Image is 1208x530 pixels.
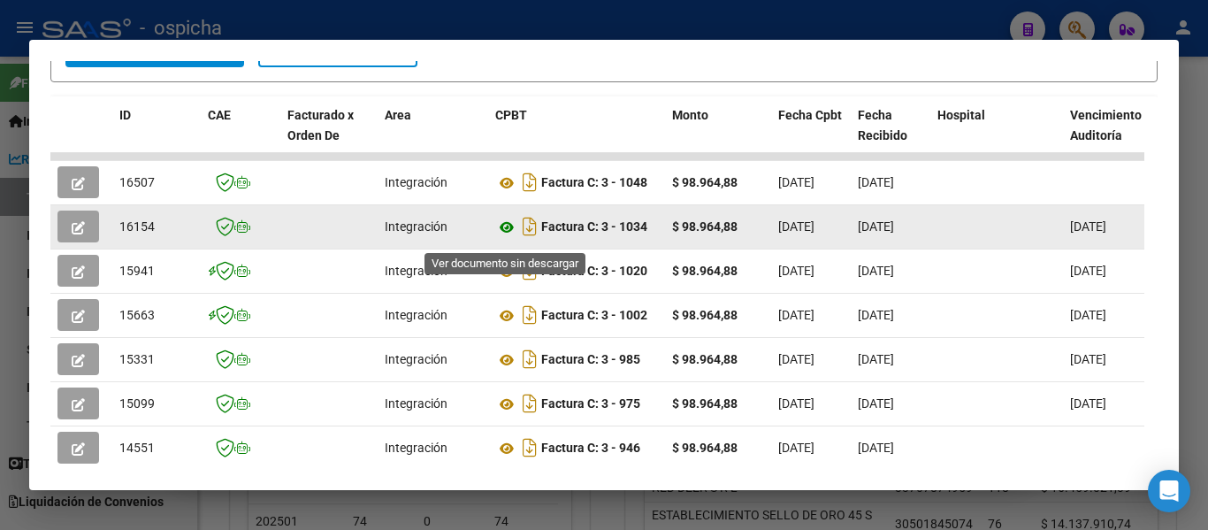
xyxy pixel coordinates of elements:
span: Fecha Cpbt [778,108,842,122]
strong: $ 98.964,88 [672,308,738,322]
span: [DATE] [858,219,894,234]
strong: $ 98.964,88 [672,352,738,366]
span: 16507 [119,175,155,189]
datatable-header-cell: CAE [201,96,280,174]
span: Hospital [937,108,985,122]
datatable-header-cell: CPBT [488,96,665,174]
span: [DATE] [778,264,814,278]
i: Descargar documento [518,212,541,241]
strong: Factura C: 3 - 985 [541,353,640,367]
strong: Factura C: 3 - 1048 [541,176,647,190]
span: [DATE] [858,308,894,322]
span: Integración [385,219,447,234]
span: [DATE] [1070,352,1106,366]
datatable-header-cell: Monto [665,96,771,174]
span: ID [119,108,131,122]
span: Integración [385,175,447,189]
span: Integración [385,441,447,455]
datatable-header-cell: Fecha Recibido [851,96,930,174]
div: Open Intercom Messenger [1148,470,1190,512]
span: [DATE] [858,352,894,366]
span: Vencimiento Auditoría [1070,108,1142,142]
span: [DATE] [858,264,894,278]
span: [DATE] [858,441,894,455]
span: 15099 [119,396,155,411]
i: Descargar documento [518,168,541,196]
i: Descargar documento [518,301,541,329]
span: [DATE] [778,308,814,322]
i: Descargar documento [518,257,541,285]
span: 16154 [119,219,155,234]
strong: Factura C: 3 - 1020 [541,265,647,279]
span: 15941 [119,264,155,278]
i: Descargar documento [518,345,541,373]
span: 15663 [119,308,155,322]
span: [DATE] [1070,396,1106,411]
span: Monto [672,108,708,122]
datatable-header-cell: Area [378,96,488,174]
i: Descargar documento [518,434,541,462]
span: Fecha Recibido [858,108,907,142]
span: [DATE] [778,396,814,411]
span: Integración [385,264,447,278]
datatable-header-cell: ID [112,96,201,174]
datatable-header-cell: Facturado x Orden De [280,96,378,174]
span: [DATE] [778,175,814,189]
span: Integración [385,308,447,322]
datatable-header-cell: Fecha Cpbt [771,96,851,174]
strong: $ 98.964,88 [672,441,738,455]
span: [DATE] [778,441,814,455]
strong: $ 98.964,88 [672,264,738,278]
span: Integración [385,396,447,411]
span: [DATE] [858,175,894,189]
span: 14551 [119,441,155,455]
strong: $ 98.964,88 [672,219,738,234]
span: [DATE] [778,219,814,234]
strong: Factura C: 3 - 1034 [541,220,647,234]
span: [DATE] [858,396,894,411]
strong: $ 98.964,88 [672,396,738,411]
span: [DATE] [1070,264,1106,278]
datatable-header-cell: Hospital [930,96,1063,174]
strong: Factura C: 3 - 975 [541,397,640,411]
span: CAE [208,108,231,122]
span: [DATE] [1070,308,1106,322]
i: Descargar documento [518,389,541,418]
span: Integración [385,352,447,366]
span: CPBT [495,108,527,122]
datatable-header-cell: Vencimiento Auditoría [1063,96,1143,174]
span: [DATE] [1070,219,1106,234]
span: Area [385,108,411,122]
span: Facturado x Orden De [287,108,354,142]
span: [DATE] [778,352,814,366]
strong: $ 98.964,88 [672,175,738,189]
strong: Factura C: 3 - 1002 [541,309,647,323]
strong: Factura C: 3 - 946 [541,442,640,456]
span: 15331 [119,352,155,366]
